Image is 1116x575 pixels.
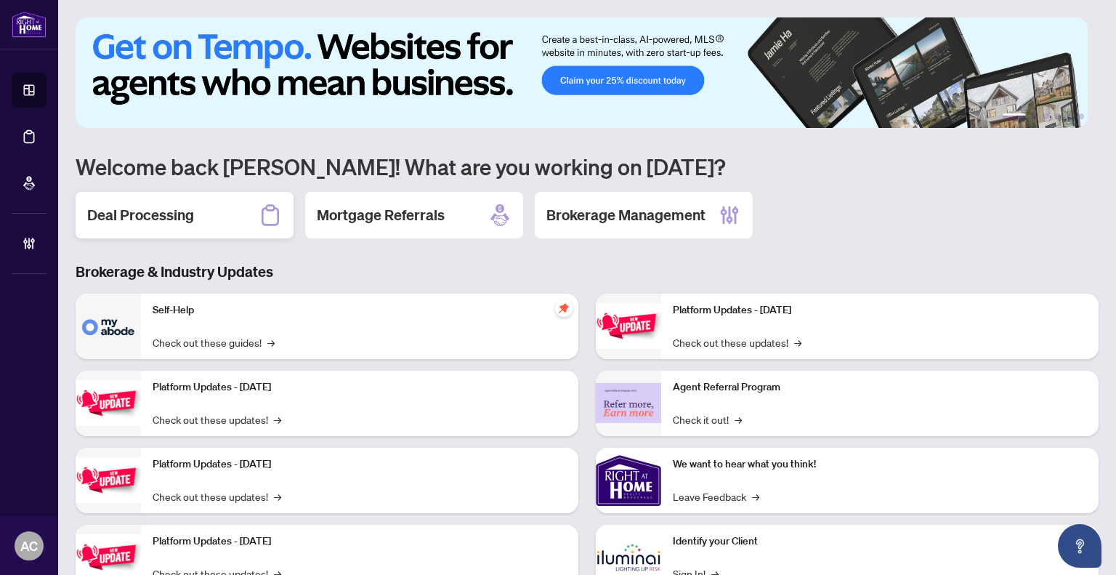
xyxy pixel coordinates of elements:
h2: Deal Processing [87,205,194,225]
h1: Welcome back [PERSON_NAME]! What are you working on [DATE]? [76,153,1099,180]
button: 4 [1055,113,1061,119]
button: 2 [1032,113,1038,119]
button: 1 [1003,113,1026,119]
img: Platform Updates - September 16, 2025 [76,380,141,426]
a: Leave Feedback→ [673,488,759,504]
span: → [274,488,281,504]
p: Platform Updates - [DATE] [153,379,567,395]
a: Check out these updates!→ [153,411,281,427]
a: Check out these guides!→ [153,334,275,350]
img: We want to hear what you think! [596,448,661,513]
h3: Brokerage & Industry Updates [76,262,1099,282]
span: pushpin [555,299,573,317]
img: Slide 0 [76,17,1088,128]
p: Platform Updates - [DATE] [153,457,567,473]
a: Check it out!→ [673,411,742,427]
a: Check out these updates!→ [153,488,281,504]
span: → [267,334,275,350]
p: Self-Help [153,302,567,318]
img: Platform Updates - June 23, 2025 [596,303,661,349]
img: logo [12,11,46,38]
p: We want to hear what you think! [673,457,1087,473]
button: 3 [1043,113,1049,119]
span: → [752,488,759,504]
span: → [274,411,281,427]
span: → [735,411,742,427]
span: AC [20,536,38,556]
button: 5 [1067,113,1072,119]
h2: Brokerage Management [546,205,705,225]
button: 6 [1078,113,1084,119]
a: Check out these updates!→ [673,334,801,350]
img: Agent Referral Program [596,383,661,423]
p: Identify your Client [673,534,1087,550]
img: Self-Help [76,294,141,359]
p: Platform Updates - [DATE] [673,302,1087,318]
p: Agent Referral Program [673,379,1087,395]
button: Open asap [1058,524,1101,568]
img: Platform Updates - July 21, 2025 [76,457,141,503]
p: Platform Updates - [DATE] [153,534,567,550]
h2: Mortgage Referrals [317,205,445,225]
span: → [794,334,801,350]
